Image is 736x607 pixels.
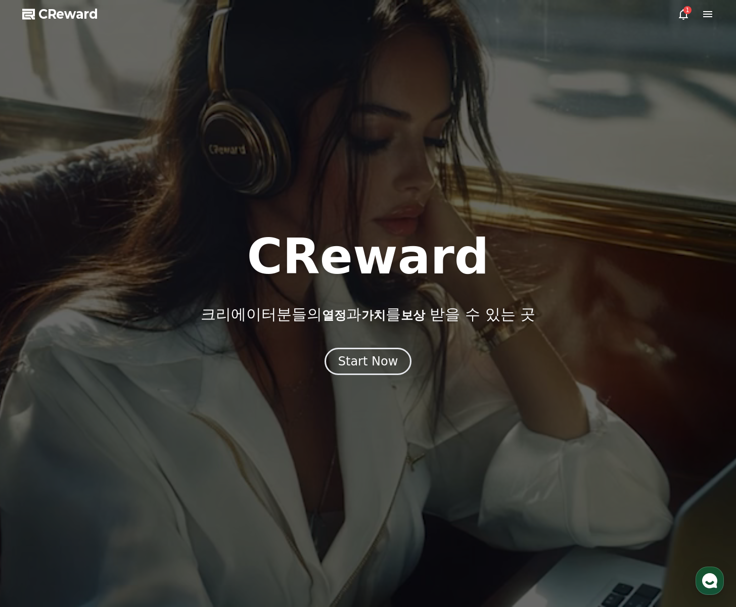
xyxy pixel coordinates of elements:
[322,308,346,322] span: 열정
[325,348,412,375] button: Start Now
[338,353,398,369] div: Start Now
[22,6,98,22] a: CReward
[38,6,98,22] span: CReward
[401,308,425,322] span: 보상
[677,8,689,20] a: 1
[325,358,412,367] a: Start Now
[247,232,489,281] h1: CReward
[361,308,386,322] span: 가치
[201,305,535,323] p: 크리에이터분들의 과 를 받을 수 있는 곳
[683,6,692,14] div: 1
